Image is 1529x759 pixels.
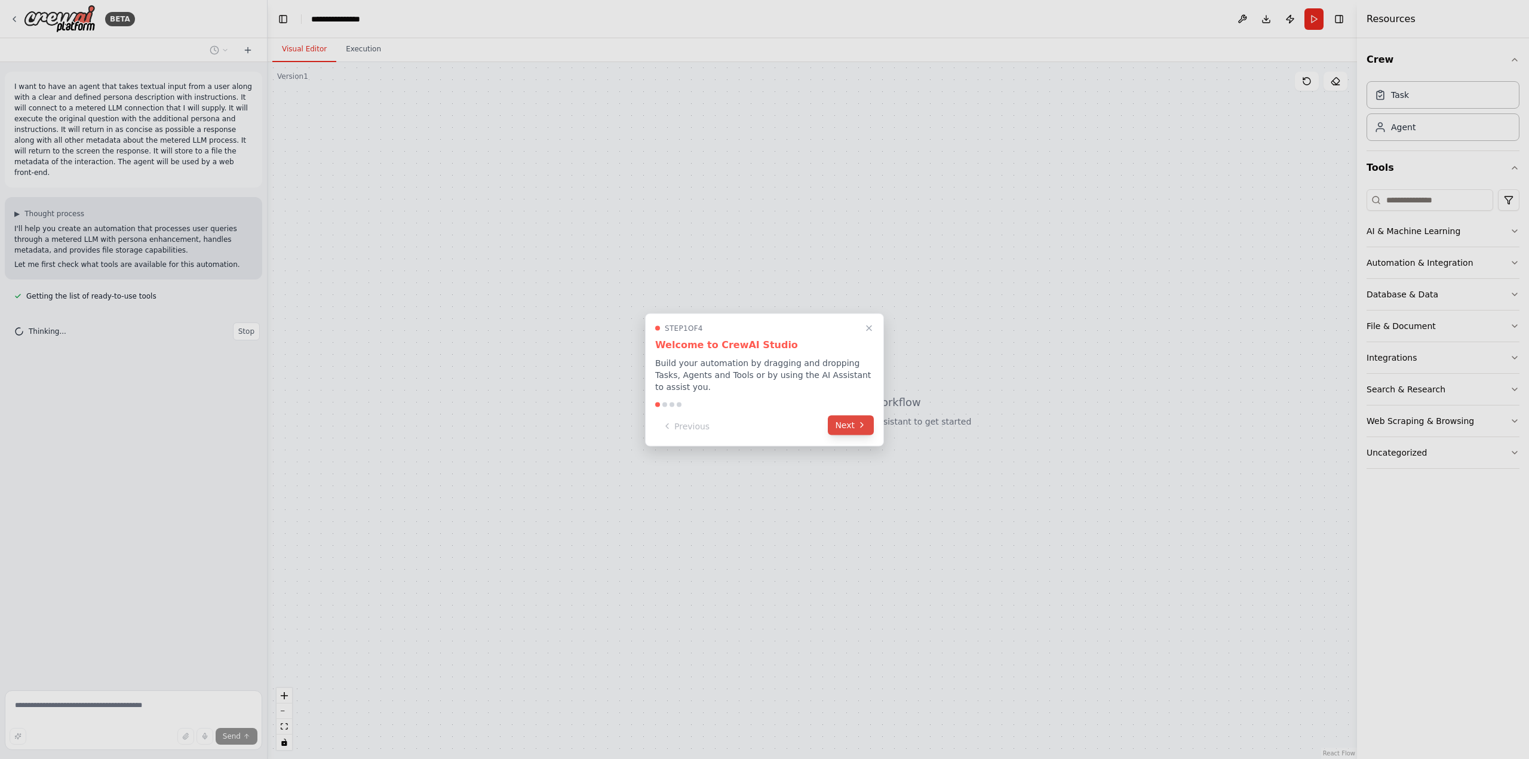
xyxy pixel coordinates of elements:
h3: Welcome to CrewAI Studio [655,337,874,352]
p: Build your automation by dragging and dropping Tasks, Agents and Tools or by using the AI Assista... [655,357,874,392]
button: Previous [655,416,717,436]
button: Close walkthrough [862,321,876,335]
button: Next [828,415,874,435]
span: Step 1 of 4 [665,323,703,333]
button: Hide left sidebar [275,11,291,27]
